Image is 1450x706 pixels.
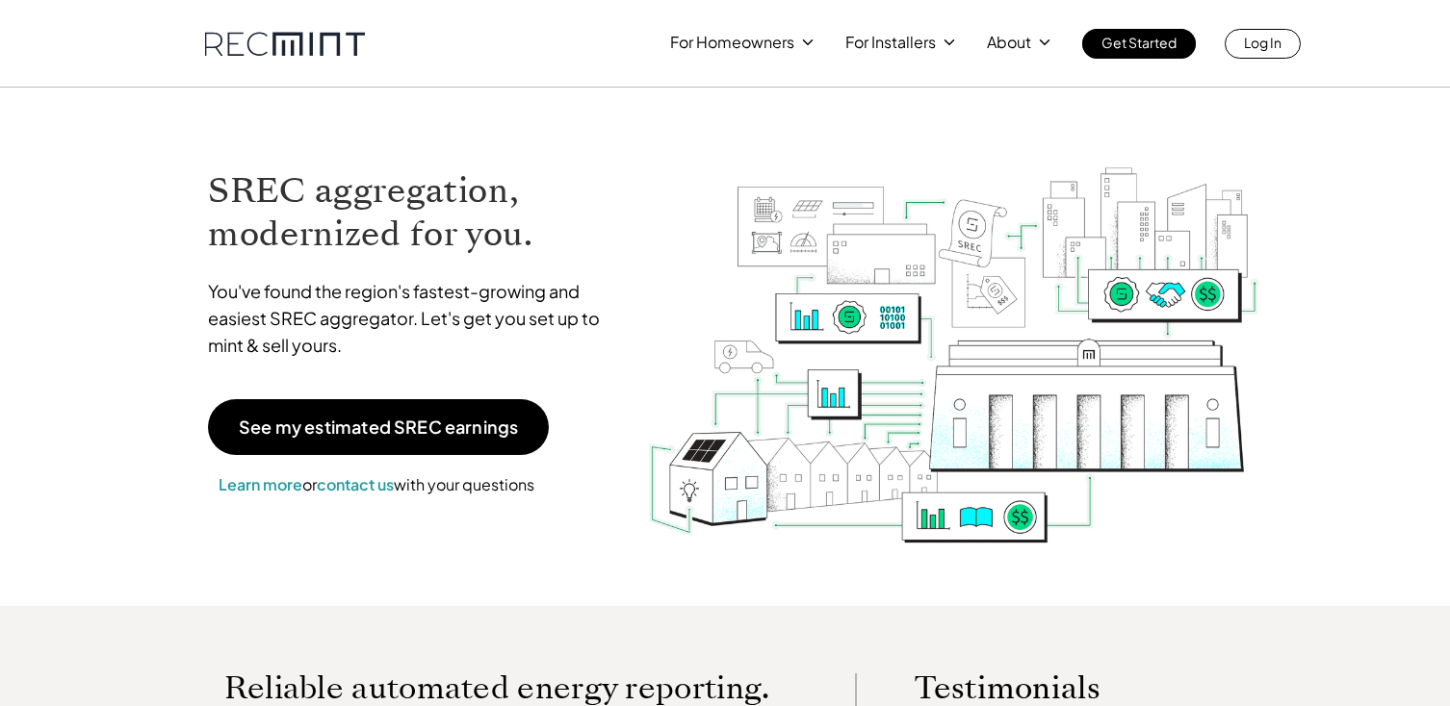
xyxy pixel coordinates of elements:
p: You've found the region's fastest-growing and easiest SREC aggregator. Let's get you set up to mi... [208,278,618,359]
a: contact us [317,474,394,494]
p: Testimonials [915,673,1202,702]
p: Get Started [1101,29,1177,56]
p: For Homeowners [670,29,794,56]
a: Learn more [219,474,302,494]
a: Log In [1225,29,1301,59]
h1: SREC aggregation, modernized for you. [208,169,618,256]
p: See my estimated SREC earnings [239,418,518,436]
p: Reliable automated energy reporting. [224,673,798,702]
p: or with your questions [208,472,545,497]
p: About [987,29,1031,56]
a: See my estimated SREC earnings [208,399,549,455]
img: RECmint value cycle [647,116,1261,548]
a: Get Started [1082,29,1196,59]
p: For Installers [845,29,936,56]
p: Log In [1244,29,1282,56]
